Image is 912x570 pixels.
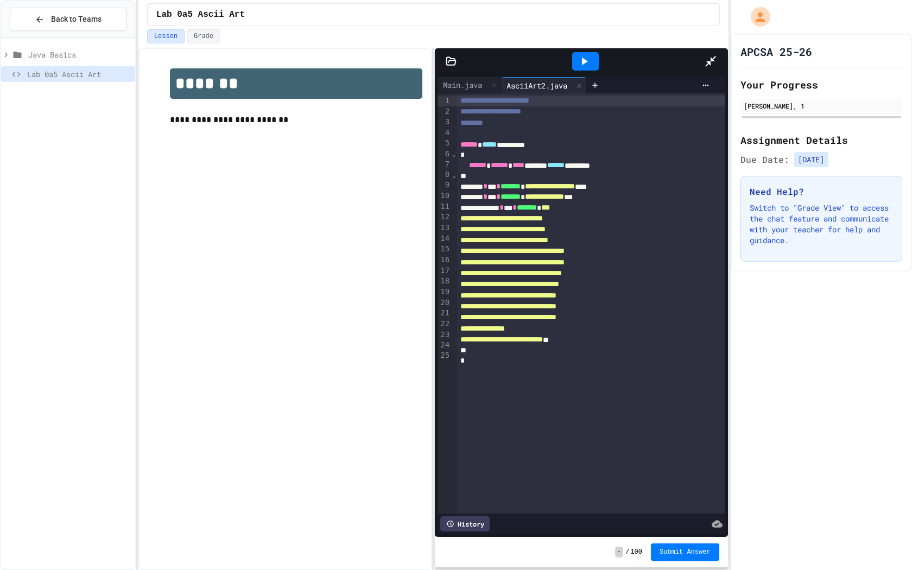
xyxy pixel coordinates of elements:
span: 100 [630,548,642,556]
div: 2 [438,106,451,117]
div: 16 [438,255,451,265]
div: 10 [438,191,451,201]
div: 12 [438,212,451,223]
div: 3 [438,117,451,128]
span: Due Date: [740,153,789,166]
button: Back to Teams [10,8,126,31]
span: Lab 0a5 Ascii Art [27,68,131,80]
div: 17 [438,265,451,276]
span: Fold line [451,149,457,158]
div: AsciiArt2.java [501,77,586,93]
span: Back to Teams [51,14,102,25]
div: 14 [438,233,451,244]
h1: APCSA 25-26 [740,44,812,59]
div: Main.java [438,79,487,91]
div: 4 [438,128,451,138]
span: Java Basics [28,49,131,60]
h2: Assignment Details [740,132,902,148]
div: 8 [438,169,451,180]
p: Switch to "Grade View" to access the chat feature and communicate with your teacher for help and ... [750,202,893,246]
div: 22 [438,319,451,330]
div: 20 [438,297,451,308]
h3: Need Help? [750,185,893,198]
h2: Your Progress [740,77,902,92]
div: My Account [739,4,773,29]
button: Submit Answer [651,543,719,561]
div: History [440,516,490,531]
div: 19 [438,287,451,297]
span: Fold line [451,170,457,179]
span: [DATE] [794,152,828,167]
div: 6 [438,149,451,159]
div: 11 [438,201,451,212]
div: 13 [438,223,451,233]
div: 25 [438,350,451,360]
div: AsciiArt2.java [501,80,573,91]
span: Submit Answer [660,548,711,556]
div: 18 [438,276,451,287]
span: / [625,548,629,556]
div: 9 [438,180,451,191]
span: Lab 0a5 Ascii Art [156,8,245,21]
div: 23 [438,330,451,340]
span: - [615,547,623,558]
div: 15 [438,244,451,255]
button: Lesson [147,29,185,43]
div: 1 [438,96,451,106]
div: Main.java [438,77,501,93]
div: 5 [438,138,451,149]
div: [PERSON_NAME], 1 [744,101,899,111]
div: 7 [438,159,451,170]
button: Grade [187,29,220,43]
div: 21 [438,308,451,319]
div: 24 [438,340,451,350]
